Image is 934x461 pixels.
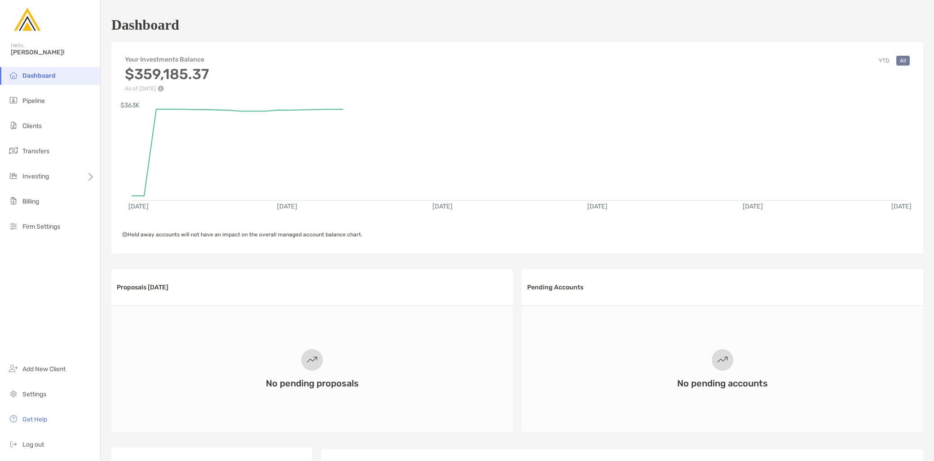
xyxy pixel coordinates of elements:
[122,231,362,238] span: Held away accounts will not have an impact on the overall managed account balance chart.
[527,284,583,291] h3: Pending Accounts
[8,70,19,80] img: dashboard icon
[22,416,47,423] span: Get Help
[432,203,453,210] text: [DATE]
[8,388,19,399] img: settings icon
[8,195,19,206] img: billing icon
[677,378,768,389] h3: No pending accounts
[8,363,19,374] img: add_new_client icon
[22,72,56,80] span: Dashboard
[22,97,45,105] span: Pipeline
[8,95,19,106] img: pipeline icon
[22,390,46,398] span: Settings
[11,4,43,36] img: Zoe Logo
[22,147,49,155] span: Transfers
[266,378,359,389] h3: No pending proposals
[125,56,209,63] h4: Your Investments Balance
[125,85,209,92] p: As of [DATE]
[22,122,42,130] span: Clients
[22,441,44,448] span: Log out
[896,56,910,66] button: All
[120,102,140,109] text: $363K
[128,203,149,210] text: [DATE]
[8,413,19,424] img: get-help icon
[22,173,49,180] span: Investing
[8,439,19,449] img: logout icon
[8,120,19,131] img: clients icon
[277,203,297,210] text: [DATE]
[158,85,164,92] img: Performance Info
[8,221,19,231] img: firm-settings icon
[22,365,66,373] span: Add New Client
[125,66,209,83] h3: $359,185.37
[11,49,95,56] span: [PERSON_NAME]!
[743,203,763,210] text: [DATE]
[22,198,39,205] span: Billing
[587,203,608,210] text: [DATE]
[8,145,19,156] img: transfers icon
[891,203,912,210] text: [DATE]
[117,284,168,291] h3: Proposals [DATE]
[875,56,893,66] button: YTD
[22,223,60,230] span: Firm Settings
[111,17,179,33] h1: Dashboard
[8,170,19,181] img: investing icon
